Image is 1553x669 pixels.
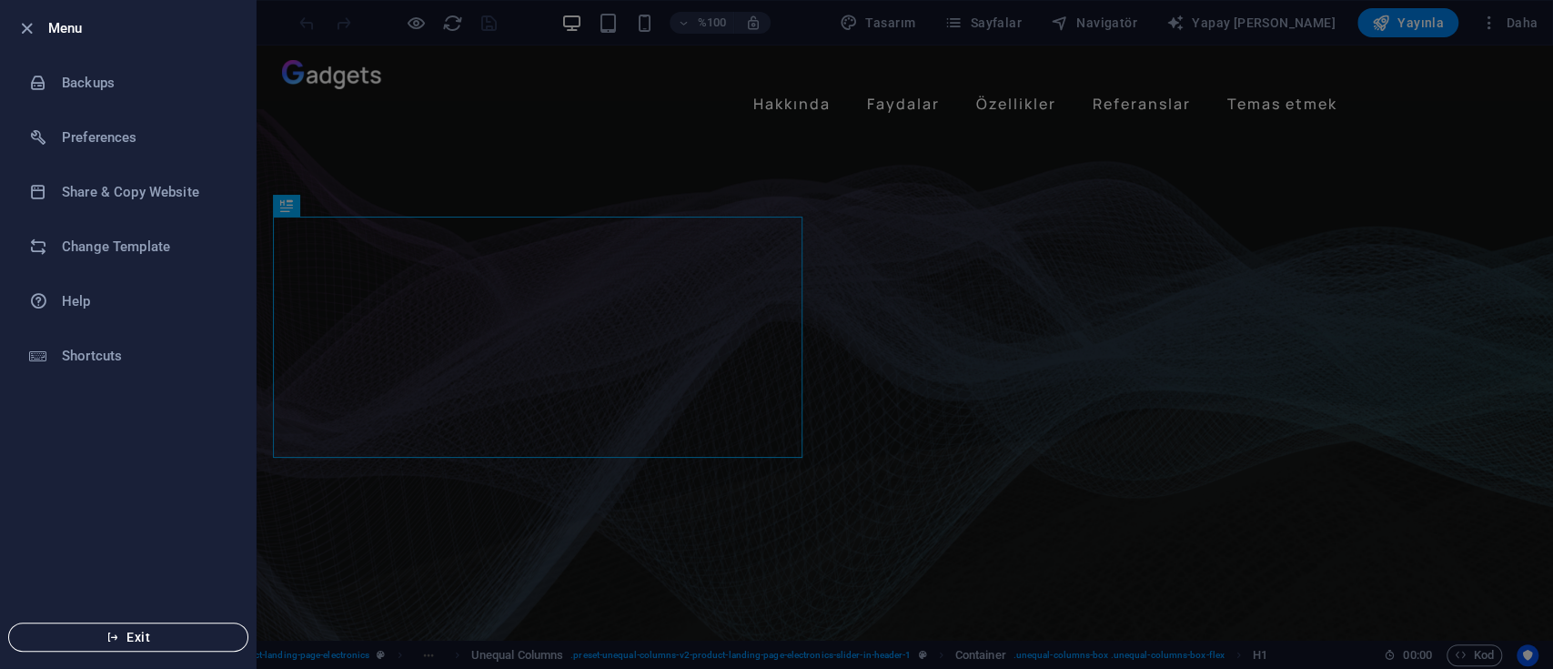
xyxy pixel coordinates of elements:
h6: Shortcuts [62,345,230,367]
a: Help [1,274,256,329]
button: Exit [8,623,248,652]
h6: Share & Copy Website [62,181,230,203]
h6: Change Template [62,236,230,258]
h6: Preferences [62,127,230,148]
span: Exit [24,630,233,644]
h6: Backups [62,72,230,94]
h6: Menu [48,17,241,39]
h6: Help [62,290,230,312]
